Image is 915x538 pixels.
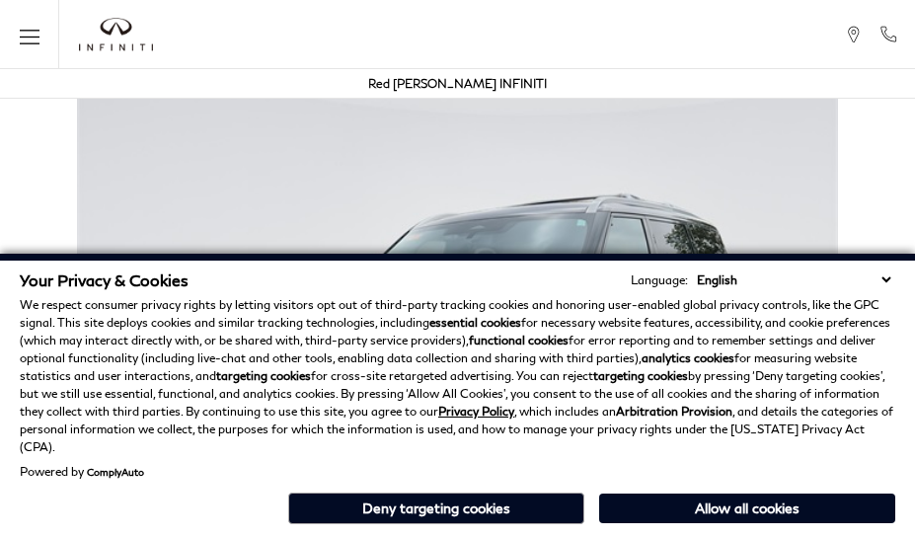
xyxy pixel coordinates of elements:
p: We respect consumer privacy rights by letting visitors opt out of third-party tracking cookies an... [20,296,895,456]
a: Privacy Policy [438,404,514,419]
strong: targeting cookies [216,368,311,383]
button: Deny targeting cookies [288,493,584,524]
div: Language: [631,274,688,286]
strong: Arbitration Provision [616,404,732,419]
img: INFINITI [79,18,153,51]
span: Your Privacy & Cookies [20,270,189,289]
div: Powered by [20,466,144,478]
strong: functional cookies [469,333,569,347]
button: Allow all cookies [599,494,895,523]
a: ComplyAuto [87,466,144,478]
strong: targeting cookies [593,368,688,383]
strong: essential cookies [429,315,521,330]
a: infiniti [79,18,153,51]
strong: analytics cookies [642,350,734,365]
a: Red [PERSON_NAME] INFINITI [368,76,547,91]
select: Language Select [692,270,895,289]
